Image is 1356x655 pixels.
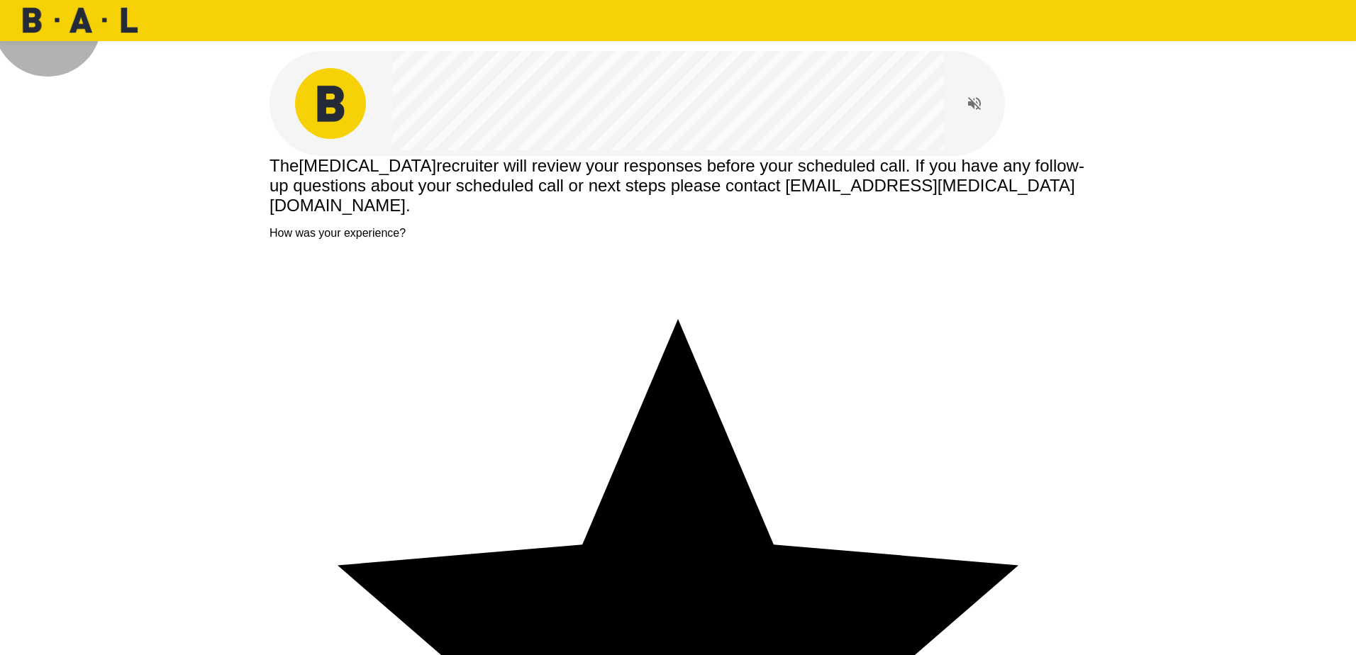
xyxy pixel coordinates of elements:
span: [MEDICAL_DATA] [299,156,436,175]
span: The [269,156,299,175]
img: bal_avatar.png [295,68,366,139]
button: Read questions aloud [960,89,989,118]
span: recruiter will review your responses before your scheduled call. If you have any follow-up questi... [269,156,1084,215]
p: How was your experience? [269,227,1087,240]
